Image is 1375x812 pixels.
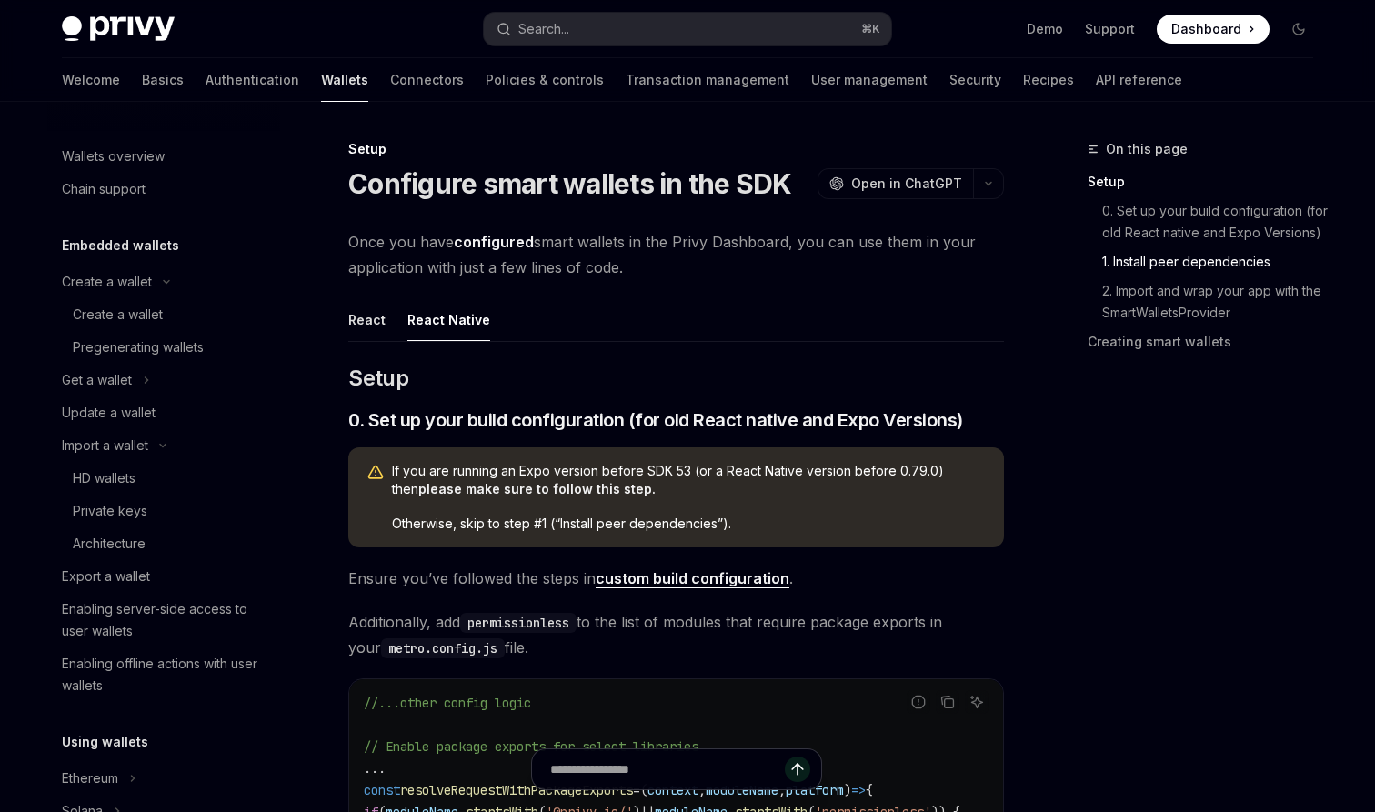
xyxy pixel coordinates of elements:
[62,731,148,753] h5: Using wallets
[47,429,280,462] button: Toggle Import a wallet section
[62,271,152,293] div: Create a wallet
[62,369,132,391] div: Get a wallet
[392,462,986,498] span: If you are running an Expo version before SDK 53 (or a React Native version before 0.79.0) then
[348,609,1004,660] span: Additionally, add to the list of modules that require package exports in your file.
[47,298,280,331] a: Create a wallet
[47,140,280,173] a: Wallets overview
[1023,58,1074,102] a: Recipes
[596,569,789,588] a: custom build configuration
[936,690,959,714] button: Copy the contents from the code block
[907,690,930,714] button: Report incorrect code
[364,738,698,755] span: // Enable package exports for select libraries
[785,757,810,782] button: Send message
[1096,58,1182,102] a: API reference
[62,767,118,789] div: Ethereum
[348,364,408,393] span: Setup
[47,593,280,647] a: Enabling server-side access to user wallets
[486,58,604,102] a: Policies & controls
[47,173,280,206] a: Chain support
[392,515,986,533] span: Otherwise, skip to step #1 (“Install peer dependencies”).
[1088,247,1328,276] a: 1. Install peer dependencies
[348,566,1004,591] span: Ensure you’ve followed the steps in .
[364,695,531,711] span: //...other config logic
[142,58,184,102] a: Basics
[949,58,1001,102] a: Security
[390,58,464,102] a: Connectors
[550,749,785,789] input: Ask a question...
[62,435,148,456] div: Import a wallet
[348,298,386,341] div: React
[518,18,569,40] div: Search...
[47,331,280,364] a: Pregenerating wallets
[206,58,299,102] a: Authentication
[1088,196,1328,247] a: 0. Set up your build configuration (for old React native and Expo Versions)
[47,762,280,795] button: Toggle Ethereum section
[366,464,385,482] svg: Warning
[62,235,179,256] h5: Embedded wallets
[818,168,973,199] button: Open in ChatGPT
[965,690,989,714] button: Ask AI
[1088,327,1328,356] a: Creating smart wallets
[1088,276,1328,327] a: 2. Import and wrap your app with the SmartWalletsProvider
[47,266,280,298] button: Toggle Create a wallet section
[62,653,269,697] div: Enabling offline actions with user wallets
[47,364,280,396] button: Toggle Get a wallet section
[73,304,163,326] div: Create a wallet
[454,233,534,252] a: configured
[348,167,792,200] h1: Configure smart wallets in the SDK
[1027,20,1063,38] a: Demo
[73,336,204,358] div: Pregenerating wallets
[62,58,120,102] a: Welcome
[321,58,368,102] a: Wallets
[47,647,280,702] a: Enabling offline actions with user wallets
[626,58,789,102] a: Transaction management
[484,13,891,45] button: Open search
[62,402,156,424] div: Update a wallet
[73,500,147,522] div: Private keys
[1284,15,1313,44] button: Toggle dark mode
[348,229,1004,280] span: Once you have smart wallets in the Privy Dashboard, you can use them in your application with jus...
[47,560,280,593] a: Export a wallet
[1171,20,1241,38] span: Dashboard
[851,175,962,193] span: Open in ChatGPT
[62,145,165,167] div: Wallets overview
[47,495,280,527] a: Private keys
[73,533,146,555] div: Architecture
[62,16,175,42] img: dark logo
[381,638,505,658] code: metro.config.js
[407,298,490,341] div: React Native
[348,140,1004,158] div: Setup
[348,407,963,433] span: 0. Set up your build configuration (for old React native and Expo Versions)
[418,481,656,496] strong: please make sure to follow this step.
[861,22,880,36] span: ⌘ K
[62,178,146,200] div: Chain support
[811,58,928,102] a: User management
[47,462,280,495] a: HD wallets
[460,613,577,633] code: permissionless
[1085,20,1135,38] a: Support
[1088,167,1328,196] a: Setup
[62,598,269,642] div: Enabling server-side access to user wallets
[47,396,280,429] a: Update a wallet
[1106,138,1188,160] span: On this page
[1157,15,1270,44] a: Dashboard
[47,527,280,560] a: Architecture
[62,566,150,587] div: Export a wallet
[73,467,135,489] div: HD wallets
